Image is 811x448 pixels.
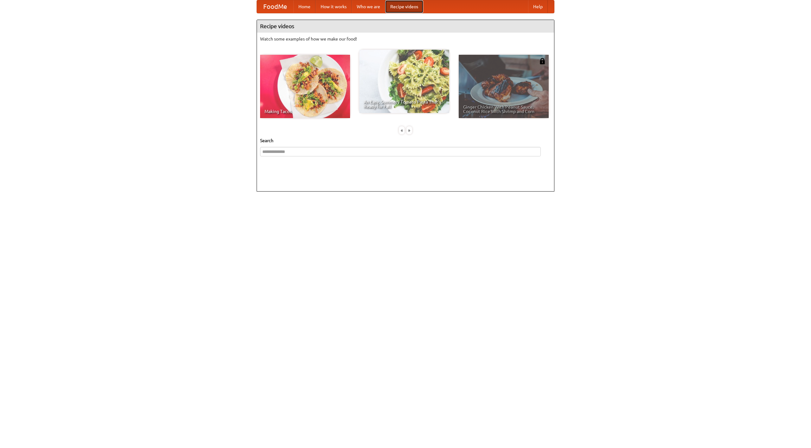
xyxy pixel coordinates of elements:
h5: Search [260,137,551,144]
div: « [399,126,405,134]
a: Who we are [352,0,385,13]
a: Recipe videos [385,0,423,13]
p: Watch some examples of how we make our food! [260,36,551,42]
span: An Easy, Summery Tomato Pasta That's Ready for Fall [364,100,445,109]
a: Making Tacos [260,55,350,118]
div: » [406,126,412,134]
a: FoodMe [257,0,293,13]
a: How it works [316,0,352,13]
img: 483408.png [539,58,546,64]
a: An Easy, Summery Tomato Pasta That's Ready for Fall [359,50,449,113]
span: Making Tacos [265,109,346,114]
h4: Recipe videos [257,20,554,33]
a: Help [528,0,548,13]
a: Home [293,0,316,13]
